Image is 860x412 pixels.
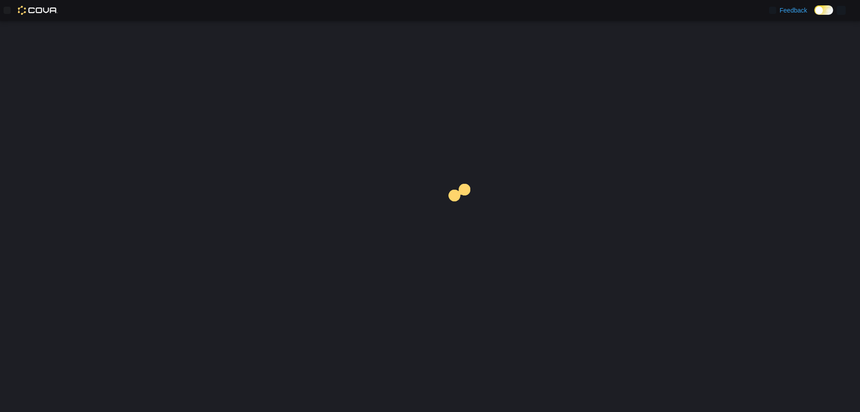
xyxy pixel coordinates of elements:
input: Dark Mode [814,5,833,15]
img: cova-loader [430,177,497,244]
span: Feedback [780,6,807,15]
a: Feedback [765,1,811,19]
img: Cova [18,6,58,15]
